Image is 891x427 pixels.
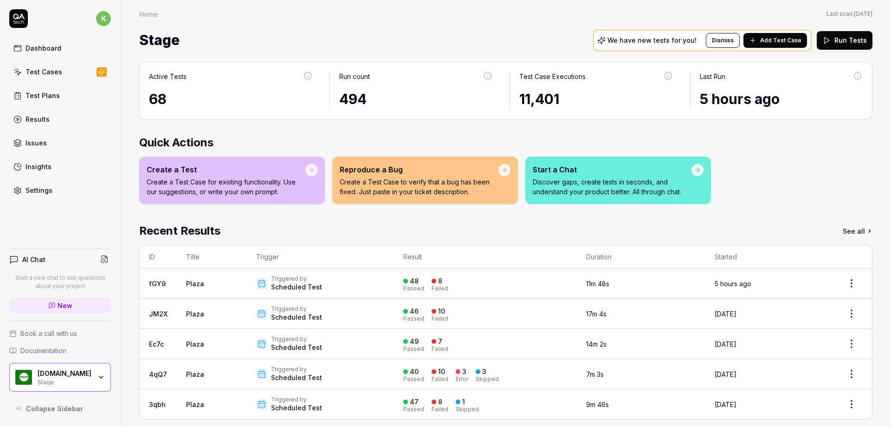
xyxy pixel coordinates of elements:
[607,37,697,44] p: We have new tests for you!
[139,223,220,239] h2: Recent Results
[149,370,167,378] a: 4qQ7
[139,28,180,53] span: Stage
[743,33,807,48] button: Add Test Case
[533,177,691,197] p: Discover gaps, create tests in seconds, and understand your product better. All through chat.
[38,369,91,378] div: Pricer.com
[271,403,322,413] div: Scheduled Test
[706,33,740,48] button: Dismiss
[9,399,111,418] button: Collapse Sidebar
[271,313,322,322] div: Scheduled Test
[843,223,872,239] a: See all
[58,301,72,310] span: New
[826,10,872,18] button: Last scan:[DATE]
[149,310,168,318] a: JM2X
[715,370,736,378] time: [DATE]
[139,9,158,19] div: Home
[586,310,607,318] time: 17m 4s
[339,72,370,81] div: Run count
[9,134,111,152] a: Issues
[715,310,736,318] time: [DATE]
[9,86,111,105] a: Test Plans
[186,370,204,378] a: Plaza
[96,9,111,28] button: k
[403,286,424,291] div: Passed
[462,398,465,406] div: 1
[147,177,305,197] p: Create a Test Case for existing functionality. Use our suggestions, or write your own prompt.
[15,369,32,386] img: Pricer.com Logo
[432,376,448,382] div: Failed
[26,67,62,77] div: Test Cases
[96,11,111,26] span: k
[9,298,111,313] a: New
[340,164,498,175] div: Reproduce a Bug
[432,346,448,352] div: Failed
[26,43,61,53] div: Dashboard
[826,10,872,18] span: Last scan:
[340,177,498,197] p: Create a Test Case to verify that a bug has been fixed. Just paste in your ticket description.
[438,398,442,406] div: 8
[715,401,736,408] time: [DATE]
[760,36,801,45] span: Add Test Case
[456,376,468,382] div: Error
[476,376,499,382] div: Skipped
[854,10,872,17] time: [DATE]
[9,158,111,176] a: Insights
[26,91,60,100] div: Test Plans
[186,310,204,318] a: Plaza
[26,114,50,124] div: Results
[432,316,448,322] div: Failed
[394,245,577,269] th: Result
[186,401,204,408] a: Plaza
[149,72,187,81] div: Active Tests
[147,164,305,175] div: Create a Test
[715,280,751,288] time: 5 hours ago
[9,328,111,338] a: Book a call with us
[339,89,493,110] div: 494
[38,378,91,385] div: Stage
[586,280,609,288] time: 11m 48s
[26,162,52,171] div: Insights
[271,396,322,403] div: Triggered by
[149,401,166,408] a: 3qbh
[438,368,445,376] div: 10
[9,63,111,81] a: Test Cases
[410,277,419,285] div: 48
[9,363,111,392] button: Pricer.com Logo[DOMAIN_NAME]Stage
[586,340,607,348] time: 14m 2s
[271,282,322,292] div: Scheduled Test
[403,376,424,382] div: Passed
[139,134,872,151] h2: Quick Actions
[462,368,466,376] div: 3
[715,340,736,348] time: [DATE]
[586,401,609,408] time: 9m 46s
[410,307,419,315] div: 46
[140,245,177,269] th: ID
[186,280,204,288] a: Plaza
[533,164,691,175] div: Start a Chat
[577,245,705,269] th: Duration
[482,368,486,376] div: 3
[271,366,322,373] div: Triggered by
[438,337,442,346] div: 7
[432,407,448,412] div: Failed
[519,89,673,110] div: 11,401
[9,39,111,57] a: Dashboard
[456,407,479,412] div: Skipped
[438,277,442,285] div: 8
[271,343,322,352] div: Scheduled Test
[9,274,111,290] p: Start a new chat to ask questions about your project
[186,340,204,348] a: Plaza
[438,307,445,315] div: 10
[410,368,419,376] div: 40
[271,335,322,343] div: Triggered by
[26,404,83,414] span: Collapse Sidebar
[20,346,66,355] span: Documentation
[9,110,111,128] a: Results
[149,280,166,288] a: fGY9
[26,185,52,195] div: Settings
[403,316,424,322] div: Passed
[817,31,872,50] button: Run Tests
[519,72,586,81] div: Test Case Executions
[149,89,313,110] div: 68
[705,245,831,269] th: Started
